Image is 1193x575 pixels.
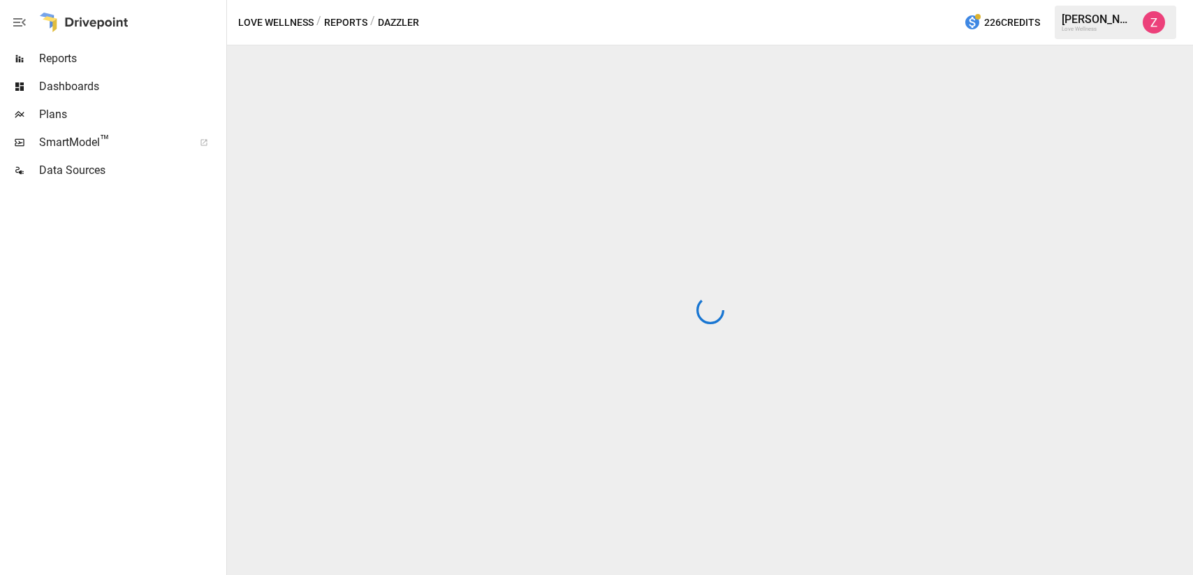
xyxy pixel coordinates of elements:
[39,50,224,67] span: Reports
[1143,11,1165,34] img: Zoe Keller
[39,162,224,179] span: Data Sources
[958,10,1046,36] button: 226Credits
[1062,26,1134,32] div: Love Wellness
[316,14,321,31] div: /
[39,134,184,151] span: SmartModel
[39,78,224,95] span: Dashboards
[370,14,375,31] div: /
[324,14,367,31] button: Reports
[1062,13,1134,26] div: [PERSON_NAME]
[39,106,224,123] span: Plans
[984,14,1040,31] span: 226 Credits
[1134,3,1173,42] button: Zoe Keller
[100,132,110,150] span: ™
[238,14,314,31] button: Love Wellness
